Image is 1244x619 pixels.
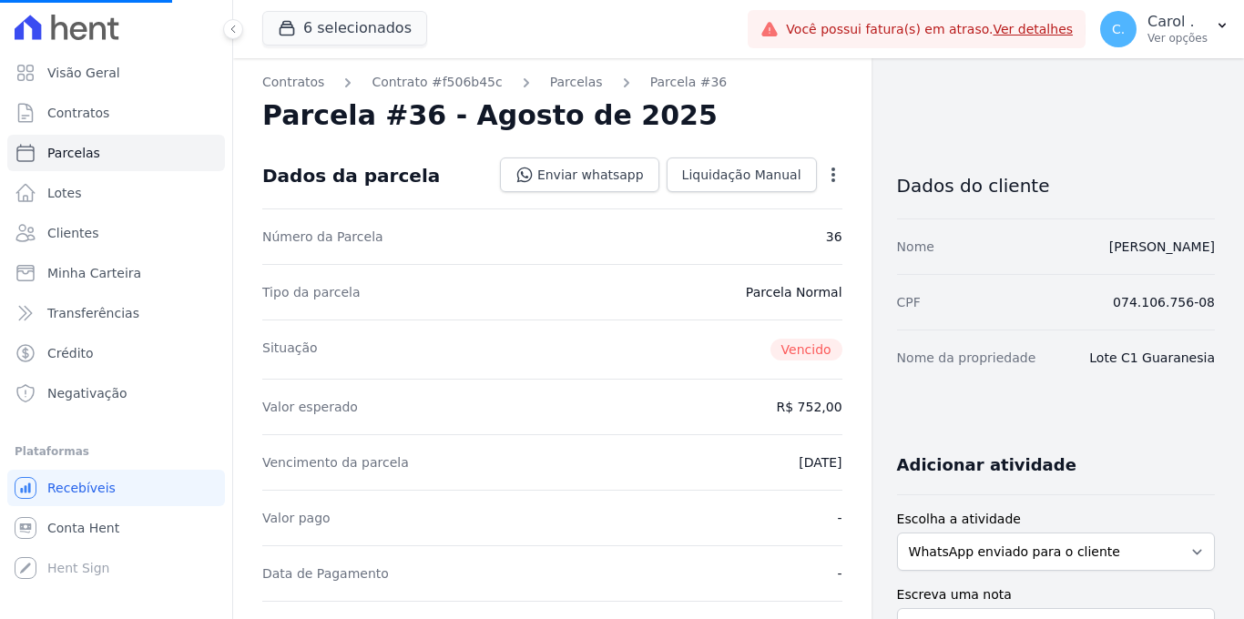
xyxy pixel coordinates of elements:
[7,295,225,331] a: Transferências
[262,509,331,527] dt: Valor pago
[1109,239,1215,254] a: [PERSON_NAME]
[262,99,718,132] h2: Parcela #36 - Agosto de 2025
[7,335,225,371] a: Crédito
[262,339,318,360] dt: Situação
[47,64,120,82] span: Visão Geral
[262,73,842,92] nav: Breadcrumb
[500,157,659,192] a: Enviar whatsapp
[262,73,324,92] a: Contratos
[770,339,842,360] span: Vencido
[262,453,409,472] dt: Vencimento da parcela
[262,564,389,583] dt: Data de Pagamento
[7,175,225,211] a: Lotes
[47,264,141,282] span: Minha Carteira
[47,224,98,242] span: Clientes
[7,255,225,291] a: Minha Carteira
[47,519,119,537] span: Conta Hent
[550,73,603,92] a: Parcelas
[47,304,139,322] span: Transferências
[897,293,921,311] dt: CPF
[47,104,109,122] span: Contratos
[1112,23,1125,36] span: C.
[7,510,225,546] a: Conta Hent
[262,398,358,416] dt: Valor esperado
[1147,13,1208,31] p: Carol .
[1147,31,1208,46] p: Ver opções
[838,509,842,527] dd: -
[47,144,100,162] span: Parcelas
[47,184,82,202] span: Lotes
[993,22,1073,36] a: Ver detalhes
[262,165,440,187] div: Dados da parcela
[7,55,225,91] a: Visão Geral
[262,228,383,246] dt: Número da Parcela
[897,510,1215,529] label: Escolha a atividade
[897,349,1036,367] dt: Nome da propriedade
[15,441,218,462] div: Plataformas
[262,283,361,301] dt: Tipo da parcela
[897,175,1215,197] h3: Dados do cliente
[682,166,801,184] span: Liquidação Manual
[777,398,842,416] dd: R$ 752,00
[897,585,1215,604] label: Escreva uma nota
[7,135,225,171] a: Parcelas
[1089,349,1215,367] dd: Lote C1 Guaranesia
[799,453,841,472] dd: [DATE]
[1086,4,1244,55] button: C. Carol . Ver opções
[7,215,225,251] a: Clientes
[47,479,116,497] span: Recebíveis
[7,375,225,411] a: Negativação
[1113,293,1215,311] dd: 074.106.756-08
[7,95,225,131] a: Contratos
[667,157,817,192] a: Liquidação Manual
[897,238,934,256] dt: Nome
[262,11,427,46] button: 6 selecionados
[650,73,728,92] a: Parcela #36
[826,228,842,246] dd: 36
[838,564,842,583] dd: -
[47,384,127,402] span: Negativação
[786,20,1073,39] span: Você possui fatura(s) em atraso.
[897,454,1076,476] h3: Adicionar atividade
[372,73,502,92] a: Contrato #f506b45c
[746,283,842,301] dd: Parcela Normal
[7,470,225,506] a: Recebíveis
[47,344,94,362] span: Crédito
